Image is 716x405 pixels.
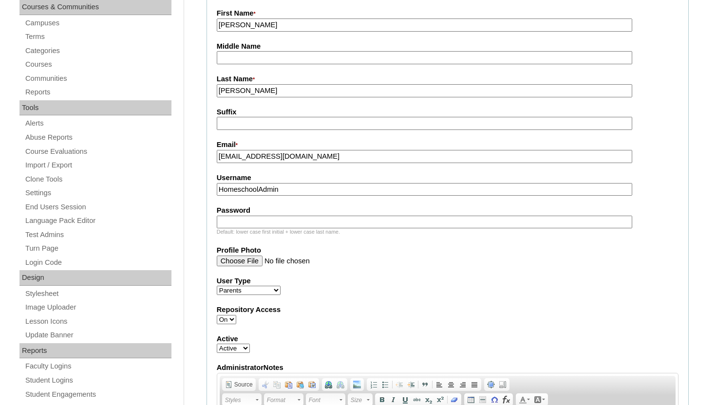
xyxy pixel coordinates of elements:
label: Repository Access [217,305,678,315]
label: Profile Photo [217,245,678,256]
a: Insert Special Character [489,394,500,405]
a: Paste as plain text [295,379,306,390]
a: Courses [24,58,171,71]
a: Insert Horizontal Line [477,394,489,405]
div: Design [19,270,171,286]
a: Remove Format [449,394,460,405]
a: Insert/Remove Bulleted List [379,379,391,390]
a: Turn Page [24,242,171,255]
a: Unlink [335,379,346,390]
a: Source [223,379,255,390]
label: User Type [217,276,678,286]
a: Cut [260,379,271,390]
a: Import / Export [24,159,171,171]
label: Middle Name [217,41,678,52]
label: Username [217,173,678,183]
a: Clone Tools [24,173,171,185]
a: Link [323,379,335,390]
a: Student Engagements [24,388,171,401]
div: Default: lower case first initial + lower case last name. [217,228,678,236]
a: Reports [24,86,171,98]
a: Alerts [24,117,171,129]
a: Italic [388,394,399,405]
label: Email [217,140,678,150]
a: Faculty Logins [24,360,171,372]
a: Strike Through [411,394,423,405]
a: Login Code [24,257,171,269]
a: Bold [376,394,388,405]
a: Underline [399,394,411,405]
a: Communities [24,73,171,85]
a: Insert/Remove Numbered List [368,379,379,390]
a: Superscript [434,394,446,405]
a: Subscript [423,394,434,405]
a: Add Image [351,379,363,390]
a: Text Color [517,394,532,405]
span: Source [233,381,253,388]
a: Background Color [532,394,547,405]
a: Justify [469,379,480,390]
a: Language Pack Editor [24,215,171,227]
a: Paste from Word [306,379,318,390]
label: First Name [217,8,678,19]
a: Lesson Icons [24,315,171,328]
a: Table [465,394,477,405]
a: Image Uploader [24,301,171,313]
a: Settings [24,187,171,199]
a: Maximize [485,379,497,390]
a: Terms [24,31,171,43]
a: Copy [271,379,283,390]
a: Student Logins [24,374,171,387]
a: Test Admins [24,229,171,241]
a: Block Quote [419,379,431,390]
div: Reports [19,343,171,359]
a: Align Left [433,379,445,390]
a: Show Blocks [497,379,509,390]
a: End Users Session [24,201,171,213]
label: Password [217,205,678,216]
a: Categories [24,45,171,57]
a: Decrease Indent [394,379,405,390]
a: Increase Indent [405,379,417,390]
a: Update Banner [24,329,171,341]
label: AdministratorNotes [217,363,678,373]
div: Tools [19,100,171,116]
a: Center [445,379,457,390]
a: Campuses [24,17,171,29]
a: Abuse Reports [24,131,171,144]
label: Last Name [217,74,678,85]
a: Course Evaluations [24,146,171,158]
label: Active [217,334,678,344]
a: Paste [283,379,295,390]
label: Suffix [217,107,678,117]
a: Align Right [457,379,469,390]
a: Insert Equation [500,394,512,405]
a: Stylesheet [24,288,171,300]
